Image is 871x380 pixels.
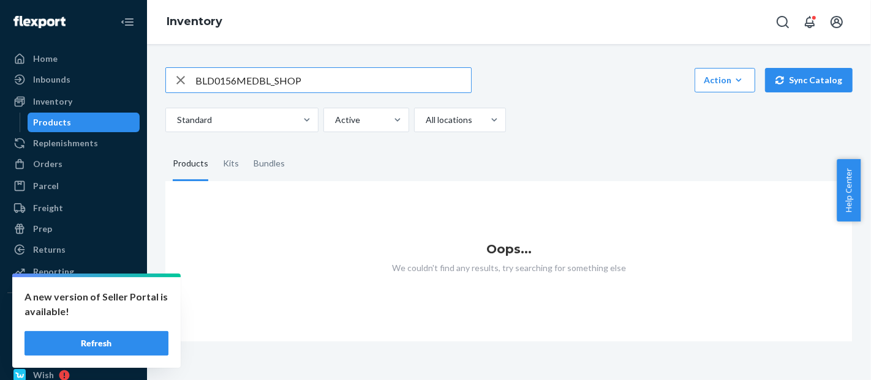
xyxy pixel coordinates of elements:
[223,147,239,181] div: Kits
[115,10,140,34] button: Close Navigation
[33,180,59,192] div: Parcel
[7,324,140,343] a: boldify-gma
[157,4,232,40] ol: breadcrumbs
[7,262,140,281] a: Reporting
[33,73,70,86] div: Inbounds
[33,95,72,108] div: Inventory
[33,137,98,149] div: Replenishments
[704,74,746,86] div: Action
[771,10,795,34] button: Open Search Box
[25,9,69,20] span: Support
[334,114,335,126] input: Active
[165,242,853,256] h1: Oops...
[28,113,140,132] a: Products
[167,15,222,28] a: Inventory
[33,158,62,170] div: Orders
[33,244,66,256] div: Returns
[34,116,72,129] div: Products
[7,92,140,111] a: Inventory
[173,147,208,181] div: Products
[254,147,285,181] div: Bundles
[176,114,177,126] input: Standard
[695,68,755,92] button: Action
[7,176,140,196] a: Parcel
[765,68,853,92] button: Sync Catalog
[7,198,140,218] a: Freight
[824,10,849,34] button: Open account menu
[7,133,140,153] a: Replenishments
[837,159,861,222] button: Help Center
[7,303,140,322] button: Integrations
[165,262,853,274] p: We couldn't find any results, try searching for something else
[25,331,168,356] button: Refresh
[7,70,140,89] a: Inbounds
[7,154,140,174] a: Orders
[33,53,58,65] div: Home
[797,10,822,34] button: Open notifications
[195,68,471,92] input: Search inventory by name or sku
[33,266,74,278] div: Reporting
[7,49,140,69] a: Home
[424,114,426,126] input: All locations
[13,16,66,28] img: Flexport logo
[25,289,168,319] p: A new version of Seller Portal is available!
[33,202,63,214] div: Freight
[7,219,140,239] a: Prep
[7,345,140,364] a: brand-hiive
[7,240,140,259] a: Returns
[33,223,52,235] div: Prep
